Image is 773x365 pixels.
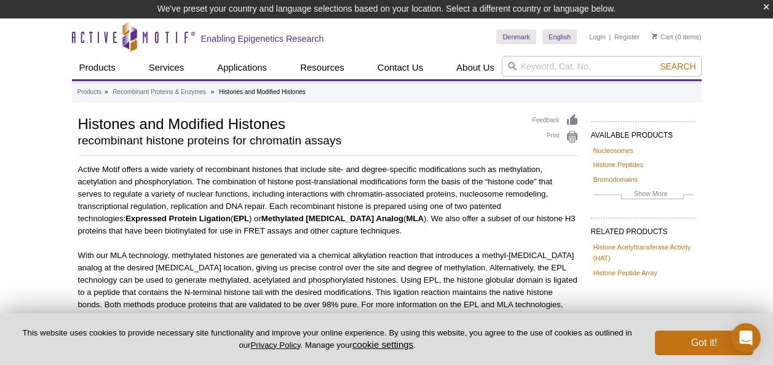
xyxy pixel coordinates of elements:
a: Histone Peptides [593,159,644,170]
a: Applications [210,56,274,79]
span: Search [660,61,696,71]
li: (0 items) [652,29,702,44]
p: With our MLA technology, methylated histones are generated via a chemical alkylation reaction tha... [78,249,579,323]
strong: MLA [406,214,424,223]
a: Login [589,33,606,41]
a: Nucleosomes [593,145,633,156]
img: Your Cart [652,33,657,39]
a: Print [533,130,579,144]
a: Cart [652,33,673,41]
a: Contact Us [370,56,430,79]
a: English [542,29,577,44]
h1: Histones and Modified Histones [78,114,520,132]
li: Histones and Modified Histones [219,88,306,95]
h2: RELATED PRODUCTS [591,218,696,240]
a: Bromodomains [593,174,638,185]
strong: Expressed Protein Ligation [125,214,231,223]
strong: EPL [233,214,249,223]
a: Histone Peptide Array [593,267,657,278]
li: » [105,88,108,95]
a: Products [77,87,101,98]
a: Feedback [533,114,579,127]
strong: EPL and MLA Technologies [118,312,224,321]
a: Histone Acetyltransferase Activity (HAT) [593,241,693,264]
p: Active Motif offers a wide variety of recombinant histones that include site- and degree-specific... [78,163,579,237]
a: Services [141,56,192,79]
a: Privacy Policy [250,340,300,350]
div: Open Intercom Messenger [731,323,761,353]
li: » [211,88,215,95]
h2: AVAILABLE PRODUCTS [591,121,696,143]
strong: Methylated [MEDICAL_DATA] Analog [261,214,403,223]
a: Register [614,33,640,41]
h2: Enabling Epigenetics Research [201,33,324,44]
button: Search [656,61,699,72]
input: Keyword, Cat. No. [502,56,702,77]
p: This website uses cookies to provide necessary site functionality and improve your online experie... [20,328,635,351]
a: Show More [593,188,693,202]
a: Resources [293,56,352,79]
a: About Us [449,56,502,79]
button: cookie settings [352,339,413,350]
a: Denmark [496,29,536,44]
li: | [609,29,611,44]
a: Recombinant Proteins & Enzymes [113,87,206,98]
a: Products [72,56,123,79]
button: Got it! [655,331,753,355]
h2: recombinant histone proteins for chromatin assays [78,135,520,146]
